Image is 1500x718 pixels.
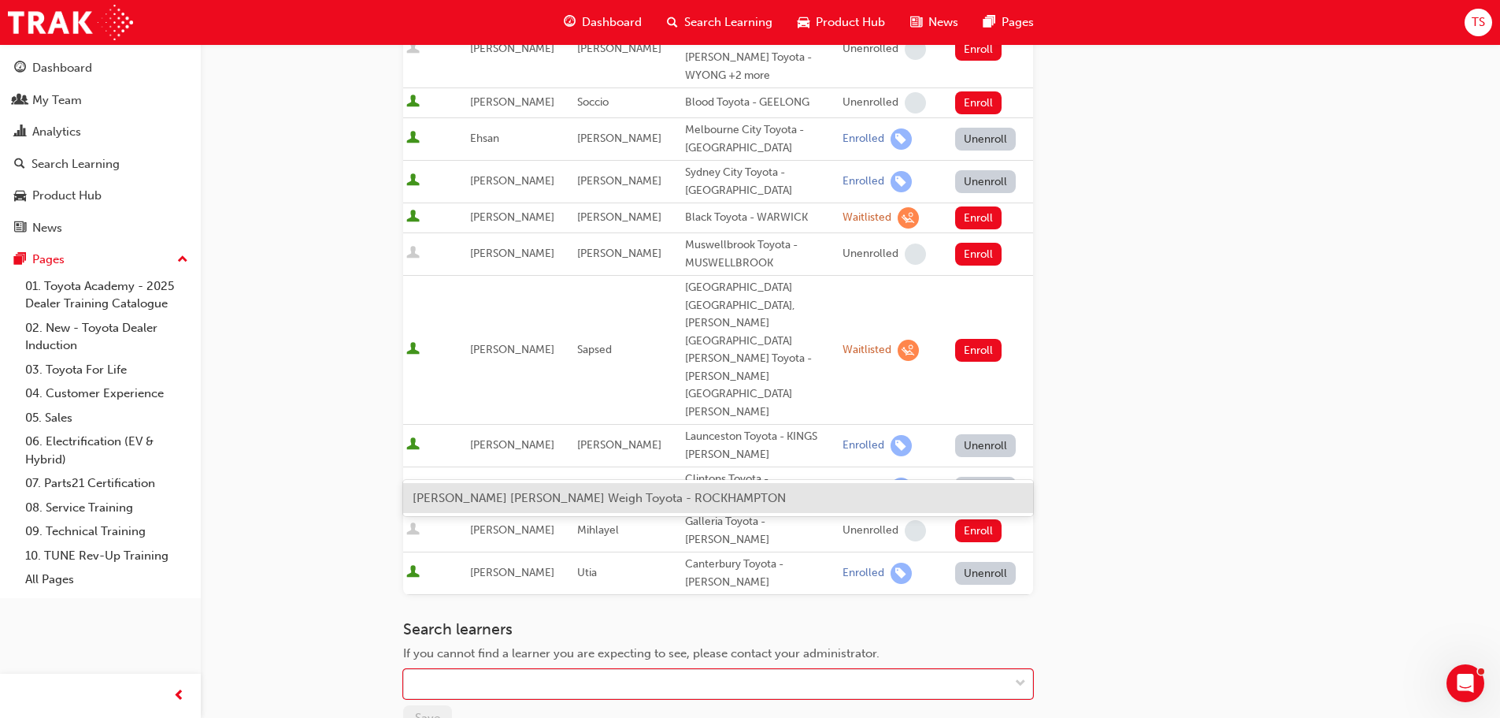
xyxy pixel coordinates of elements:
[470,247,554,260] span: [PERSON_NAME]
[19,496,194,520] a: 08. Service Training
[577,566,597,579] span: Utia
[843,438,884,453] div: Enrolled
[843,566,884,581] div: Enrolled
[406,131,420,147] span: User is active
[891,128,912,150] span: learningRecordVerb_ENROLL-icon
[685,471,836,506] div: Clintons Toyota - [GEOGRAPHIC_DATA]
[32,187,102,205] div: Product Hub
[470,523,554,537] span: [PERSON_NAME]
[798,13,809,32] span: car-icon
[403,646,880,660] span: If you cannot find a learner you are expecting to see, please contact your administrator.
[577,174,661,188] span: [PERSON_NAME]
[6,181,194,210] a: Product Hub
[403,620,1033,638] h3: Search learners
[955,206,1002,229] button: Enroll
[32,251,65,269] div: Pages
[955,562,1017,585] button: Unenroll
[413,491,786,505] span: [PERSON_NAME] [PERSON_NAME] Weigh Toyota - ROCKHAMPTON
[32,123,81,141] div: Analytics
[173,686,185,706] span: prev-icon
[843,132,884,147] div: Enrolled
[955,477,1017,500] button: Unenroll
[577,523,619,537] span: Mihlayel
[470,132,499,145] span: Ehsan
[843,42,898,57] div: Unenrolled
[1465,9,1492,36] button: TS
[19,381,194,406] a: 04. Customer Experience
[577,42,661,55] span: [PERSON_NAME]
[577,132,661,145] span: [PERSON_NAME]
[6,86,194,115] a: My Team
[470,210,554,224] span: [PERSON_NAME]
[470,42,554,55] span: [PERSON_NAME]
[891,171,912,192] span: learningRecordVerb_ENROLL-icon
[685,236,836,272] div: Muswellbrook Toyota - MUSWELLBROOK
[406,437,420,453] span: User is active
[685,279,836,421] div: [GEOGRAPHIC_DATA] [GEOGRAPHIC_DATA], [PERSON_NAME][GEOGRAPHIC_DATA][PERSON_NAME] Toyota - [PERSON...
[1002,13,1034,32] span: Pages
[843,174,884,189] div: Enrolled
[898,207,919,229] span: learningRecordVerb_WAITLIST-icon
[14,61,26,76] span: guage-icon
[955,38,1002,61] button: Enroll
[684,13,772,32] span: Search Learning
[667,13,678,32] span: search-icon
[843,247,898,262] div: Unenrolled
[983,13,995,32] span: pages-icon
[19,274,194,316] a: 01. Toyota Academy - 2025 Dealer Training Catalogue
[177,250,188,270] span: up-icon
[816,13,885,32] span: Product Hub
[14,253,26,267] span: pages-icon
[898,6,971,39] a: news-iconNews
[955,128,1017,151] button: Unenroll
[406,95,420,110] span: User is active
[406,565,420,581] span: User is active
[19,519,194,544] a: 09. Technical Training
[1446,664,1484,702] iframe: Intercom live chat
[470,438,554,452] span: [PERSON_NAME]
[470,343,554,356] span: [PERSON_NAME]
[955,170,1017,193] button: Unenroll
[406,246,420,262] span: User is inactive
[685,121,836,157] div: Melbourne City Toyota - [GEOGRAPHIC_DATA]
[470,566,554,579] span: [PERSON_NAME]
[685,513,836,549] div: Galleria Toyota - [PERSON_NAME]
[955,91,1002,114] button: Enroll
[785,6,898,39] a: car-iconProduct Hub
[32,59,92,77] div: Dashboard
[843,210,891,225] div: Waitlisted
[406,173,420,189] span: User is active
[685,164,836,199] div: Sydney City Toyota - [GEOGRAPHIC_DATA]
[955,519,1002,542] button: Enroll
[31,155,120,173] div: Search Learning
[32,91,82,110] div: My Team
[406,342,420,358] span: User is active
[955,243,1002,266] button: Enroll
[577,247,661,260] span: [PERSON_NAME]
[8,5,133,40] img: Trak
[6,214,194,243] a: News
[577,210,661,224] span: [PERSON_NAME]
[19,358,194,382] a: 03. Toyota For Life
[577,95,609,109] span: Soccio
[843,95,898,110] div: Unenrolled
[905,92,926,113] span: learningRecordVerb_NONE-icon
[685,13,836,84] div: [PERSON_NAME] Toyota - [GEOGRAPHIC_DATA], [PERSON_NAME] Toyota - WYONG +2 more
[564,13,576,32] span: guage-icon
[551,6,654,39] a: guage-iconDashboard
[955,434,1017,457] button: Unenroll
[843,343,891,358] div: Waitlisted
[685,94,836,112] div: Blood Toyota - GEELONG
[1015,674,1026,694] span: down-icon
[406,210,420,225] span: User is active
[406,41,420,57] span: User is inactive
[19,544,194,568] a: 10. TUNE Rev-Up Training
[577,438,661,452] span: [PERSON_NAME]
[685,428,836,463] div: Launceston Toyota - KINGS [PERSON_NAME]
[19,430,194,471] a: 06. Electrification (EV & Hybrid)
[843,523,898,538] div: Unenrolled
[685,209,836,227] div: Black Toyota - WARWICK
[654,6,785,39] a: search-iconSearch Learning
[6,150,194,179] a: Search Learning
[6,50,194,245] button: DashboardMy TeamAnalyticsSearch LearningProduct HubNews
